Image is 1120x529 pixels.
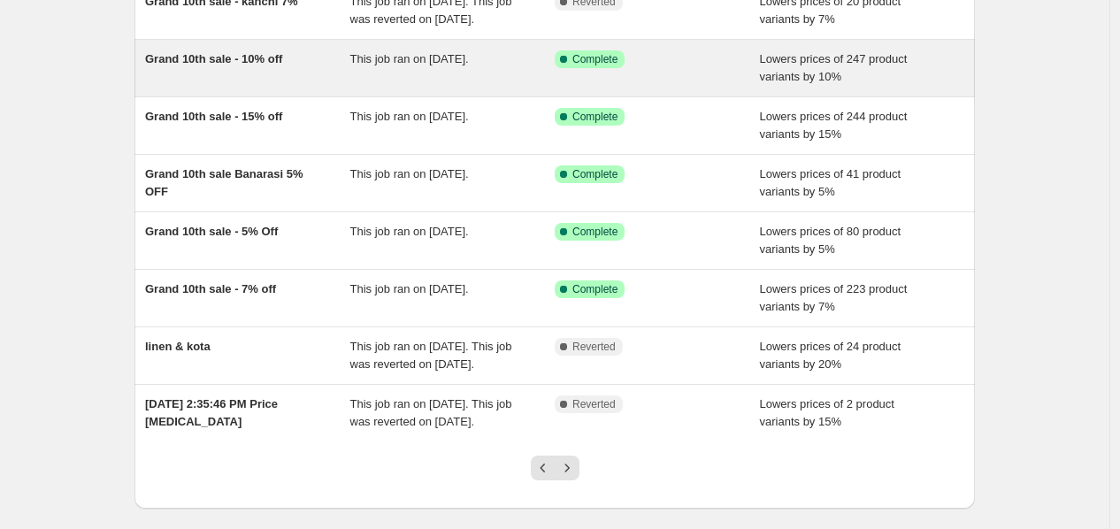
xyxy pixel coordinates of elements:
[350,52,469,65] span: This job ran on [DATE].
[350,340,512,371] span: This job ran on [DATE]. This job was reverted on [DATE].
[760,340,901,371] span: Lowers prices of 24 product variants by 20%
[145,225,278,238] span: Grand 10th sale - 5% Off
[350,282,469,295] span: This job ran on [DATE].
[531,456,579,480] nav: Pagination
[572,282,618,296] span: Complete
[572,397,616,411] span: Reverted
[572,110,618,124] span: Complete
[350,110,469,123] span: This job ran on [DATE].
[760,167,901,198] span: Lowers prices of 41 product variants by 5%
[350,225,469,238] span: This job ran on [DATE].
[572,340,616,354] span: Reverted
[145,110,282,123] span: Grand 10th sale - 15% off
[572,167,618,181] span: Complete
[760,110,908,141] span: Lowers prices of 244 product variants by 15%
[531,456,556,480] button: Previous
[145,340,211,353] span: linen & kota
[350,397,512,428] span: This job ran on [DATE]. This job was reverted on [DATE].
[572,52,618,66] span: Complete
[350,167,469,180] span: This job ran on [DATE].
[145,282,276,295] span: Grand 10th sale - 7% off
[145,52,282,65] span: Grand 10th sale - 10% off
[760,397,894,428] span: Lowers prices of 2 product variants by 15%
[572,225,618,239] span: Complete
[145,397,278,428] span: [DATE] 2:35:46 PM Price [MEDICAL_DATA]
[555,456,579,480] button: Next
[760,52,908,83] span: Lowers prices of 247 product variants by 10%
[145,167,303,198] span: Grand 10th sale Banarasi 5% OFF
[760,282,908,313] span: Lowers prices of 223 product variants by 7%
[760,225,901,256] span: Lowers prices of 80 product variants by 5%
